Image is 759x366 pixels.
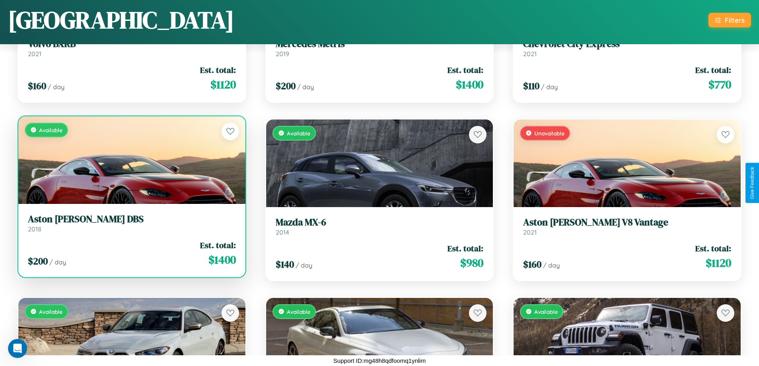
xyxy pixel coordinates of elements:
span: $ 1400 [208,252,236,268]
span: 2014 [276,228,289,236]
span: / day [297,83,314,91]
span: $ 160 [28,79,46,92]
span: Est. total: [447,243,483,254]
span: Available [39,127,63,133]
span: $ 200 [276,79,296,92]
a: Mazda MX-62014 [276,217,484,236]
span: / day [48,83,65,91]
span: Est. total: [200,64,236,76]
a: Mercedes Metris2019 [276,38,484,58]
span: $ 110 [523,79,539,92]
h3: Volvo BXRB [28,38,236,50]
span: Available [287,130,310,137]
span: 2021 [523,228,537,236]
button: Filters [708,13,751,27]
div: Give Feedback [749,167,755,199]
a: Aston [PERSON_NAME] DBS2018 [28,213,236,233]
span: / day [49,258,66,266]
h3: Aston [PERSON_NAME] DBS [28,213,236,225]
h3: Chevrolet City Express [523,38,731,50]
span: $ 1400 [456,76,483,92]
iframe: Intercom live chat [8,339,27,358]
span: $ 770 [708,76,731,92]
span: / day [541,83,558,91]
span: 2018 [28,225,41,233]
h3: Mercedes Metris [276,38,484,50]
span: Est. total: [695,243,731,254]
span: Available [39,308,63,315]
span: $ 160 [523,258,541,271]
span: Available [534,308,558,315]
span: $ 1120 [706,255,731,271]
span: Est. total: [447,64,483,76]
span: Available [287,308,310,315]
span: $ 140 [276,258,294,271]
h1: [GEOGRAPHIC_DATA] [8,4,234,36]
span: 2019 [276,50,289,58]
span: $ 980 [460,255,483,271]
span: Est. total: [200,239,236,251]
span: 2021 [28,50,41,58]
div: Filters [725,16,745,24]
span: $ 1120 [210,76,236,92]
p: Support ID: mg48h8qdfoomq1ynlim [333,355,426,366]
h3: Aston [PERSON_NAME] V8 Vantage [523,217,731,228]
span: / day [296,261,312,269]
span: 2021 [523,50,537,58]
span: Unavailable [534,130,565,137]
h3: Mazda MX-6 [276,217,484,228]
span: Est. total: [695,64,731,76]
a: Aston [PERSON_NAME] V8 Vantage2021 [523,217,731,236]
a: Volvo BXRB2021 [28,38,236,58]
a: Chevrolet City Express2021 [523,38,731,58]
span: / day [543,261,560,269]
span: $ 200 [28,254,48,268]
